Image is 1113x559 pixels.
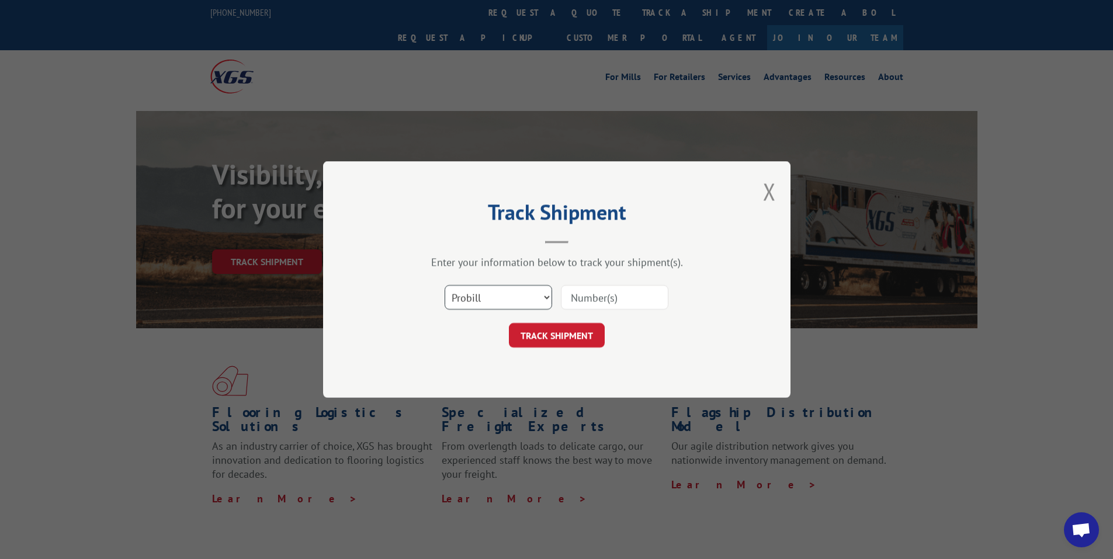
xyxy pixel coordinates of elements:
[1064,512,1099,547] div: Open chat
[509,323,605,348] button: TRACK SHIPMENT
[763,176,776,207] button: Close modal
[561,285,668,310] input: Number(s)
[382,204,732,226] h2: Track Shipment
[382,255,732,269] div: Enter your information below to track your shipment(s).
